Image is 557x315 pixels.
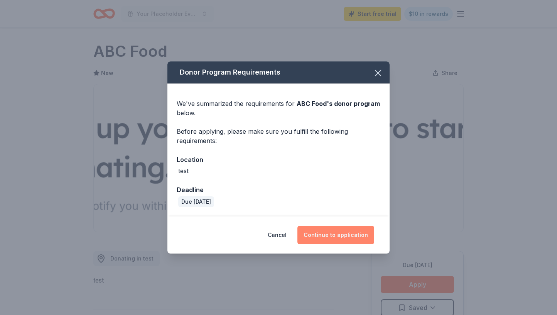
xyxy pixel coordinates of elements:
[177,155,380,165] div: Location
[178,166,189,175] div: test
[297,226,374,244] button: Continue to application
[177,99,380,117] div: We've summarized the requirements for below.
[177,127,380,145] div: Before applying, please make sure you fulfill the following requirements:
[268,226,287,244] button: Cancel
[297,100,380,107] span: ABC Food 's donor program
[177,185,380,195] div: Deadline
[167,61,390,83] div: Donor Program Requirements
[178,196,214,207] div: Due [DATE]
